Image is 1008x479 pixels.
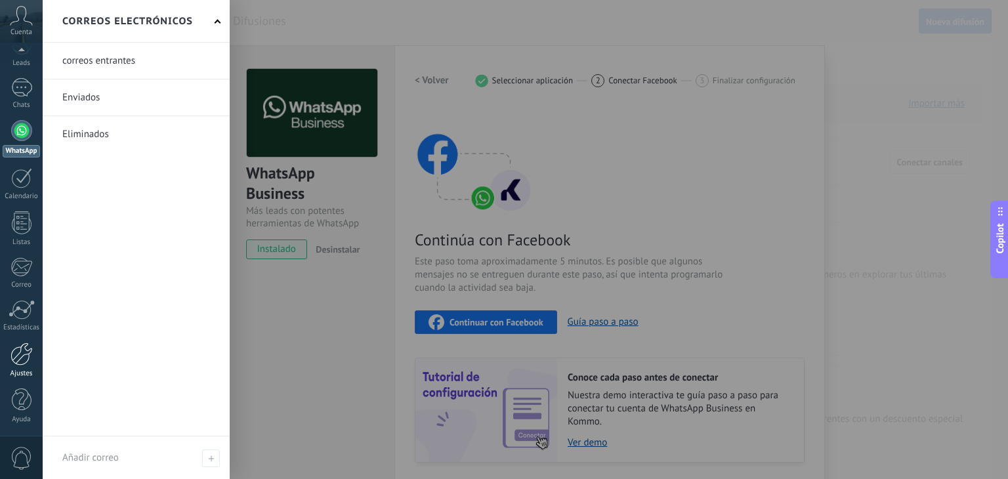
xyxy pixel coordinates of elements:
[3,101,41,110] div: Chats
[3,59,41,68] div: Leads
[3,192,41,201] div: Calendario
[62,451,119,464] span: Añadir correo
[3,415,41,424] div: Ayuda
[202,449,220,467] span: Añadir correo
[3,238,41,247] div: Listas
[3,369,41,378] div: Ajustes
[3,281,41,289] div: Correo
[43,116,230,152] li: Eliminados
[3,323,41,332] div: Estadísticas
[10,28,32,37] span: Cuenta
[994,224,1007,254] span: Copilot
[43,79,230,116] li: Enviados
[43,43,230,79] li: correos entrantes
[3,145,40,157] div: WhatsApp
[62,1,193,42] h2: Correos electrónicos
